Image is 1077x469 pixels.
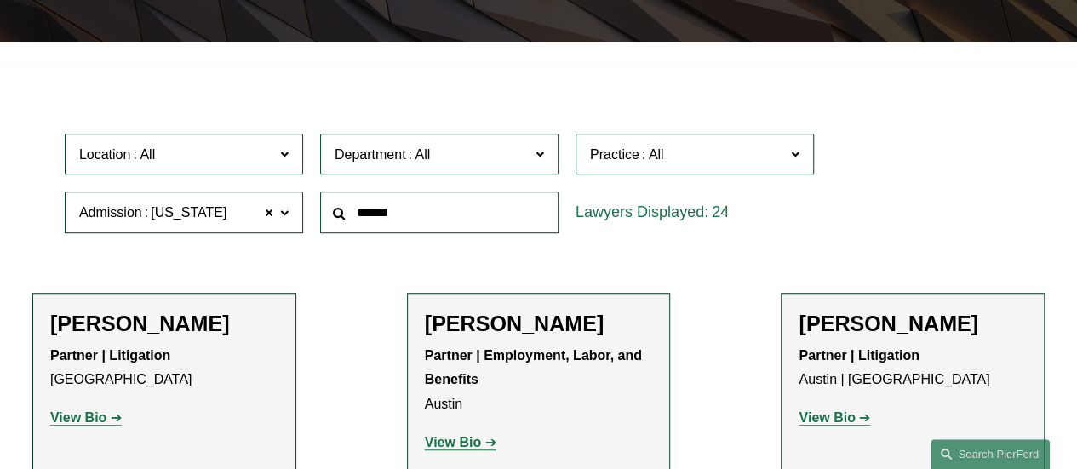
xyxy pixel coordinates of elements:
span: Department [335,147,406,162]
a: View Bio [50,410,122,425]
a: View Bio [799,410,870,425]
strong: View Bio [799,410,855,425]
p: [GEOGRAPHIC_DATA] [50,344,278,393]
span: 24 [712,203,729,220]
strong: Partner | Employment, Labor, and Benefits [425,348,646,387]
h2: [PERSON_NAME] [425,311,653,336]
span: Practice [590,147,639,162]
a: Search this site [931,439,1050,469]
p: Austin | [GEOGRAPHIC_DATA] [799,344,1027,393]
p: Austin [425,344,653,417]
strong: View Bio [425,435,481,449]
strong: View Bio [50,410,106,425]
h2: [PERSON_NAME] [50,311,278,336]
strong: Partner | Litigation [799,348,919,363]
span: [US_STATE] [151,202,226,224]
span: Admission [79,205,142,220]
a: View Bio [425,435,496,449]
strong: Partner | Litigation [50,348,170,363]
h2: [PERSON_NAME] [799,311,1027,336]
span: Location [79,147,131,162]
